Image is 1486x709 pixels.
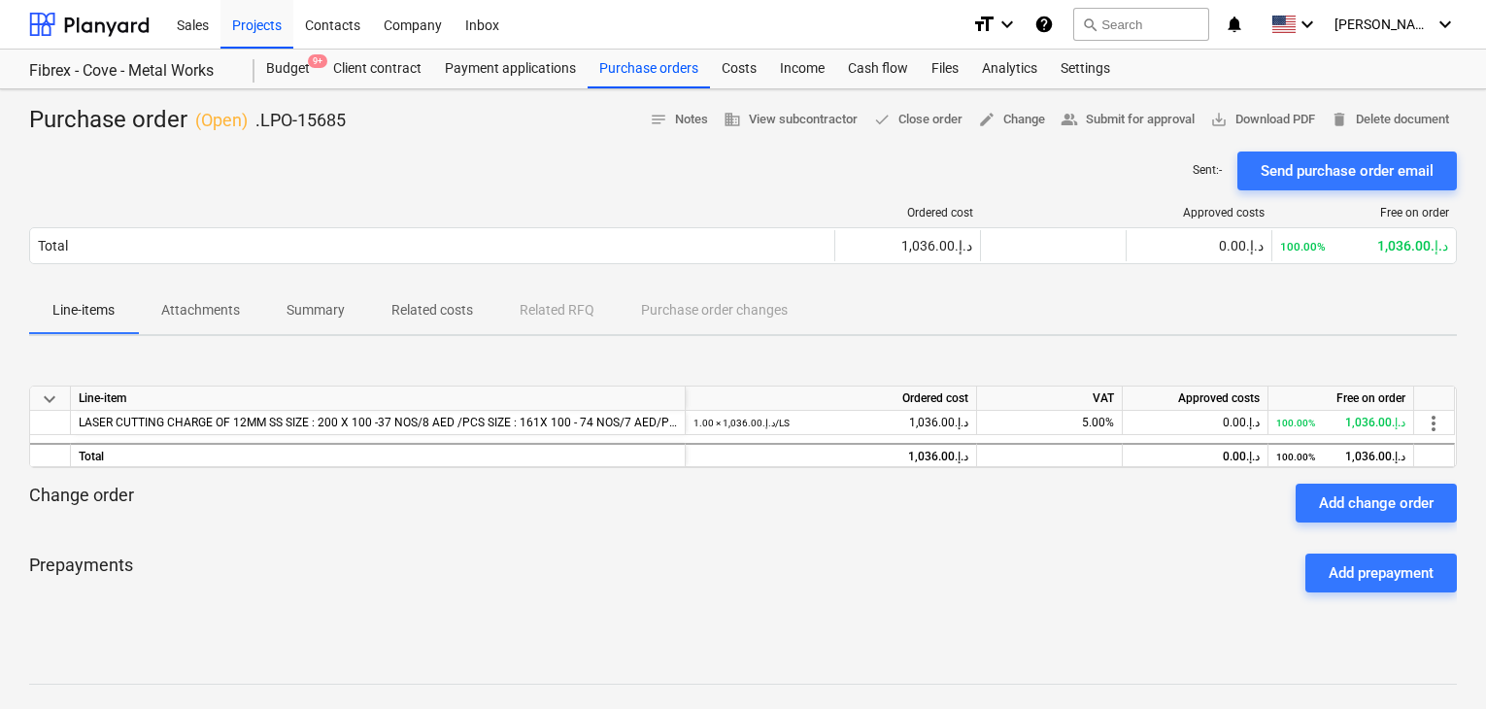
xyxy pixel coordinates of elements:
button: Notes [642,105,716,135]
div: Send purchase order email [1261,158,1434,184]
button: Close order [865,105,970,135]
i: notifications [1225,13,1244,36]
span: Notes [650,109,708,131]
div: Total [38,238,68,253]
div: 1,036.00د.إ.‏ [693,411,968,435]
p: Summary [287,300,345,321]
a: Cash flow [836,50,920,88]
div: 1,036.00د.إ.‏ [693,445,968,469]
p: Sent : - [1193,162,1222,179]
p: Related costs [391,300,473,321]
i: Knowledge base [1034,13,1054,36]
p: Prepayments [29,554,133,592]
p: Change order [29,484,134,523]
button: Submit for approval [1053,105,1202,135]
i: keyboard_arrow_down [1434,13,1457,36]
p: Line-items [52,300,115,321]
div: Budget [254,50,321,88]
button: Search [1073,8,1209,41]
span: View subcontractor [724,109,858,131]
div: Ordered cost [686,387,977,411]
div: Line-item [71,387,686,411]
button: Download PDF [1202,105,1323,135]
div: Ordered cost [843,206,973,219]
div: 0.00د.إ.‏ [1131,445,1260,469]
iframe: Chat Widget [1389,616,1486,709]
span: Close order [873,109,963,131]
a: Payment applications [433,50,588,88]
div: Free on order [1280,206,1449,219]
span: Delete document [1331,109,1449,131]
span: LASER CUTTING CHARGE OF 12MM SS SIZE : 200 X 100 -37 NOS/8 AED /PCS SIZE : 161X 100 - 74 NOS/7 AE... [79,416,873,429]
div: 0.00د.إ.‏ [1134,238,1264,253]
span: Change [978,109,1045,131]
span: people_alt [1061,111,1078,128]
p: .LPO-15685 [255,109,346,132]
button: Send purchase order email [1237,152,1457,190]
div: 5.00% [977,411,1123,435]
button: Add prepayment [1305,554,1457,592]
span: done [873,111,891,128]
span: notes [650,111,667,128]
span: [PERSON_NAME] [1334,17,1432,32]
span: Submit for approval [1061,109,1195,131]
a: Settings [1049,50,1122,88]
div: 1,036.00د.إ.‏ [1280,238,1448,253]
a: Analytics [970,50,1049,88]
i: keyboard_arrow_down [996,13,1019,36]
button: Change [970,105,1053,135]
a: Income [768,50,836,88]
small: 100.00% [1276,418,1315,428]
div: 1,036.00د.إ.‏ [843,238,972,253]
span: business [724,111,741,128]
div: 1,036.00د.إ.‏ [1276,411,1405,435]
a: Costs [710,50,768,88]
span: delete [1331,111,1348,128]
div: Free on order [1268,387,1414,411]
small: 100.00% [1276,452,1315,462]
div: Purchase order [29,105,346,136]
div: Approved costs [1123,387,1268,411]
span: keyboard_arrow_down [38,388,61,411]
span: 9+ [308,54,327,68]
i: format_size [972,13,996,36]
button: View subcontractor [716,105,865,135]
div: VAT [977,387,1123,411]
div: Total [71,443,686,467]
small: 100.00% [1280,240,1326,253]
span: more_vert [1422,412,1445,435]
div: 0.00د.إ.‏ [1131,411,1260,435]
div: Add change order [1319,490,1434,516]
div: Add prepayment [1329,560,1434,586]
p: Attachments [161,300,240,321]
div: Approved costs [1134,206,1265,219]
a: Client contract [321,50,433,88]
button: Delete document [1323,105,1457,135]
a: Purchase orders [588,50,710,88]
span: save_alt [1210,111,1228,128]
small: 1.00 × 1,036.00د.إ.‏ / LS [693,418,790,428]
p: ( Open ) [195,109,248,132]
a: Files [920,50,970,88]
a: Budget9+ [254,50,321,88]
span: search [1082,17,1098,32]
button: Add change order [1296,484,1457,523]
span: edit [978,111,996,128]
div: 1,036.00د.إ.‏ [1276,445,1405,469]
div: Fibrex - Cove - Metal Works [29,61,231,82]
i: keyboard_arrow_down [1296,13,1319,36]
span: Download PDF [1210,109,1315,131]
